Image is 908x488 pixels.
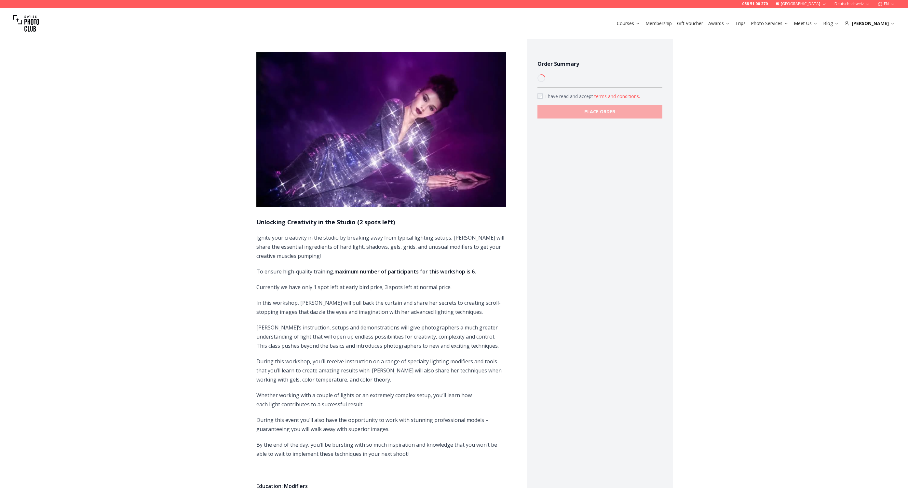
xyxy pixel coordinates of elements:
button: Photo Services [748,19,791,28]
h1: Unlocking Creativity in the Studio (2 spots left) [256,217,506,227]
img: Swiss photo club [13,10,39,36]
a: Gift Voucher [677,20,703,27]
h4: Order Summary [537,60,662,68]
p: Ignite your creativity in the studio by breaking away from typical lighting setups. [PERSON_NAME]... [256,233,506,260]
button: Accept termsI have read and accept [594,93,640,100]
p: Currently we have only 1 spot left at early bird price, 3 spots left at normal price. [256,283,506,292]
a: Trips [735,20,746,27]
p: During this workshop, you’ll receive instruction on a range of specialty lighting modifiers and t... [256,357,506,384]
p: [PERSON_NAME]’s instruction, setups and demonstrations will give photographers a much greater und... [256,323,506,350]
button: Trips [733,19,748,28]
button: Gift Voucher [674,19,706,28]
span: I have read and accept [545,93,594,99]
p: Whether working with a couple of lights or an extremely complex setup, you’ll learn how each ligh... [256,391,506,409]
button: Blog [820,19,842,28]
button: Awards [706,19,733,28]
p: By the end of the day, you’ll be bursting with so much inspiration and knowledge that you won’t b... [256,440,506,458]
p: To ensure high-quality training, [256,267,506,276]
button: Meet Us [791,19,820,28]
p: During this event you’ll also have the opportunity to work with stunning professional models – gu... [256,415,506,434]
img: Unlocking Creativity in the Studio (2 spots left) [256,52,506,207]
input: Accept terms [537,93,543,99]
a: Photo Services [751,20,789,27]
button: Membership [643,19,674,28]
strong: maximum number of participants for this workshop is 6. [334,268,476,275]
a: Awards [708,20,730,27]
a: 058 51 00 270 [742,1,768,7]
a: Membership [645,20,672,27]
p: In this workshop, [PERSON_NAME] will pull back the curtain and share her secrets to creating scro... [256,298,506,316]
div: [PERSON_NAME] [844,20,895,27]
button: Courses [614,19,643,28]
b: PLACE ORDER [584,108,615,115]
button: PLACE ORDER [537,105,662,119]
a: Courses [617,20,640,27]
a: Blog [823,20,839,27]
a: Meet Us [794,20,818,27]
